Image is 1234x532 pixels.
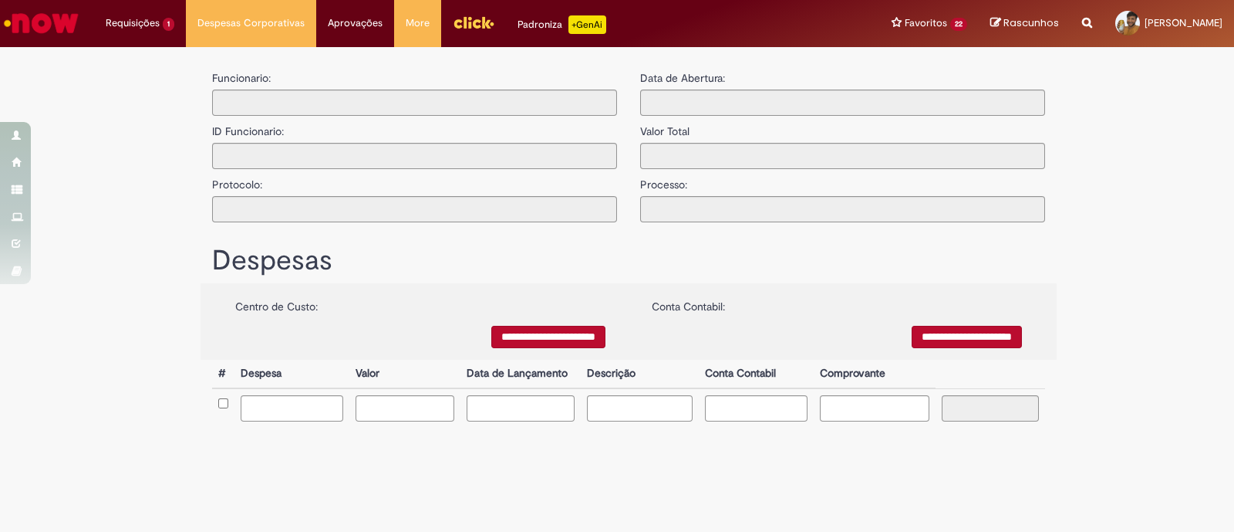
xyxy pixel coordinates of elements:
[814,360,936,388] th: Comprovante
[905,15,947,31] span: Favoritos
[652,291,725,314] label: Conta Contabil:
[640,116,689,139] label: Valor Total
[212,246,1045,276] h1: Despesas
[212,116,284,139] label: ID Funcionario:
[568,15,606,34] p: +GenAi
[581,360,698,388] th: Descrição
[406,15,430,31] span: More
[106,15,160,31] span: Requisições
[1003,15,1059,30] span: Rascunhos
[518,15,606,34] div: Padroniza
[212,169,262,192] label: Protocolo:
[212,70,271,86] label: Funcionario:
[950,18,967,31] span: 22
[234,360,349,388] th: Despesa
[990,16,1059,31] a: Rascunhos
[640,169,687,192] label: Processo:
[212,360,234,388] th: #
[453,11,494,34] img: click_logo_yellow_360x200.png
[460,360,582,388] th: Data de Lançamento
[349,360,460,388] th: Valor
[163,18,174,31] span: 1
[640,70,725,86] label: Data de Abertura:
[328,15,383,31] span: Aprovações
[197,15,305,31] span: Despesas Corporativas
[235,291,318,314] label: Centro de Custo:
[1145,16,1222,29] span: [PERSON_NAME]
[2,8,81,39] img: ServiceNow
[699,360,814,388] th: Conta Contabil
